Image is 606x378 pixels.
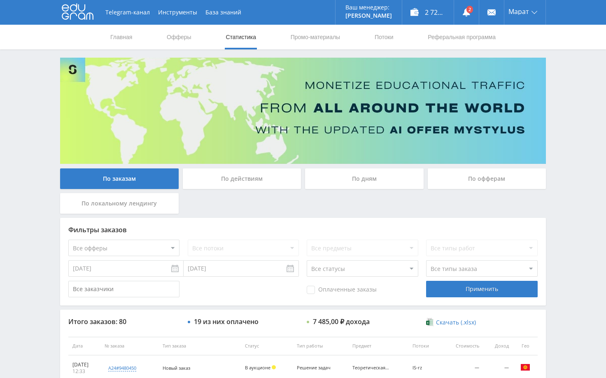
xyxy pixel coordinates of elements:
p: Ваш менеджер: [345,4,392,11]
th: Предмет [348,337,408,355]
a: Потоки [374,25,394,49]
span: Марат [508,8,529,15]
div: Применить [426,281,537,297]
img: kgz.png [520,362,530,372]
input: Все заказчики [68,281,179,297]
div: По действиям [183,168,301,189]
a: Промо-материалы [290,25,341,49]
div: Теоретическая механика [352,365,389,371]
th: Потоки [408,337,441,355]
div: a24#9480450 [108,365,136,371]
div: Итого заказов: 80 [68,318,179,325]
div: По офферам [428,168,546,189]
div: 19 из них оплачено [194,318,259,325]
span: Новый заказ [163,365,190,371]
span: Оплаченные заказы [307,286,377,294]
div: По дням [305,168,424,189]
a: Офферы [166,25,192,49]
div: По локальному лендингу [60,193,179,214]
div: Решение задач [297,365,334,371]
p: [PERSON_NAME] [345,12,392,19]
th: Тип работы [293,337,348,355]
img: xlsx [426,318,433,326]
span: Скачать (.xlsx) [436,319,476,326]
a: Главная [110,25,133,49]
a: Статистика [225,25,257,49]
span: В аукционе [245,364,270,371]
th: Стоимость [441,337,483,355]
th: Дата [68,337,100,355]
div: IS-rz [413,365,437,371]
div: [DATE] [72,362,96,368]
th: Доход [483,337,513,355]
div: Фильтры заказов [68,226,538,233]
th: Тип заказа [158,337,241,355]
div: 12:33 [72,368,96,375]
th: № заказа [100,337,158,355]
span: Холд [272,365,276,369]
div: 7 485,00 ₽ дохода [313,318,370,325]
th: Гео [513,337,538,355]
a: Реферальная программа [427,25,496,49]
div: По заказам [60,168,179,189]
a: Скачать (.xlsx) [426,318,475,327]
th: Статус [241,337,293,355]
img: Banner [60,58,546,164]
